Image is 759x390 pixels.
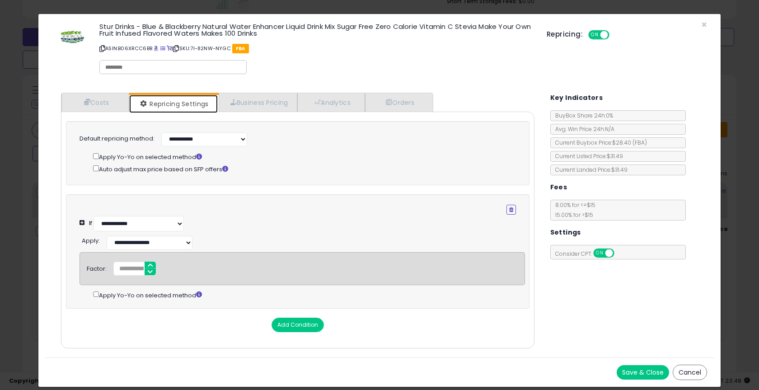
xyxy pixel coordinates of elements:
span: OFF [608,31,623,39]
div: Apply Yo-Yo on selected method [93,290,525,300]
span: Current Landed Price: $31.49 [551,166,628,174]
p: ASIN: B06XRCC6BB | SKU: 7I-82NW-NYGC [99,41,533,56]
span: Apply [82,236,98,245]
span: $28.40 [612,139,647,146]
a: Repricing Settings [129,95,218,113]
span: FBA [232,44,249,53]
button: Add Condition [272,318,324,332]
span: Consider CPT: [551,250,626,258]
h5: Repricing: [547,31,583,38]
label: Default repricing method: [80,135,155,143]
a: Analytics [297,93,365,112]
h5: Key Indicators [550,92,603,103]
img: 41lMJc-VgUS._SL60_.jpg [59,23,86,50]
a: Business Pricing [219,93,298,112]
a: Costs [61,93,129,112]
span: ( FBA ) [632,139,647,146]
div: Factor: [87,262,107,273]
i: Remove Condition [509,207,513,212]
a: Orders [365,93,432,112]
a: All offer listings [160,45,165,52]
div: : [82,234,100,245]
span: OFF [613,249,627,257]
span: Avg. Win Price 24h: N/A [551,125,614,133]
div: Apply Yo-Yo on selected method [93,151,516,161]
button: Cancel [673,365,707,380]
span: 15.00 % for > $15 [551,211,593,219]
span: Current Buybox Price: [551,139,647,146]
div: Auto adjust max price based on SFP offers [93,164,516,174]
span: 8.00 % for <= $15 [551,201,595,219]
h5: Settings [550,227,581,238]
a: BuyBox page [154,45,159,52]
a: Your listing only [167,45,172,52]
span: ON [594,249,605,257]
h5: Fees [550,182,567,193]
span: BuyBox Share 24h: 0% [551,112,613,119]
button: Save & Close [617,365,669,380]
span: Current Listed Price: $31.49 [551,152,623,160]
span: ON [589,31,600,39]
span: × [701,18,707,31]
h3: Stur Drinks - Blue & Blackberry Natural Water Enhancer Liquid Drink Mix Sugar Free Zero Calorie V... [99,23,533,37]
